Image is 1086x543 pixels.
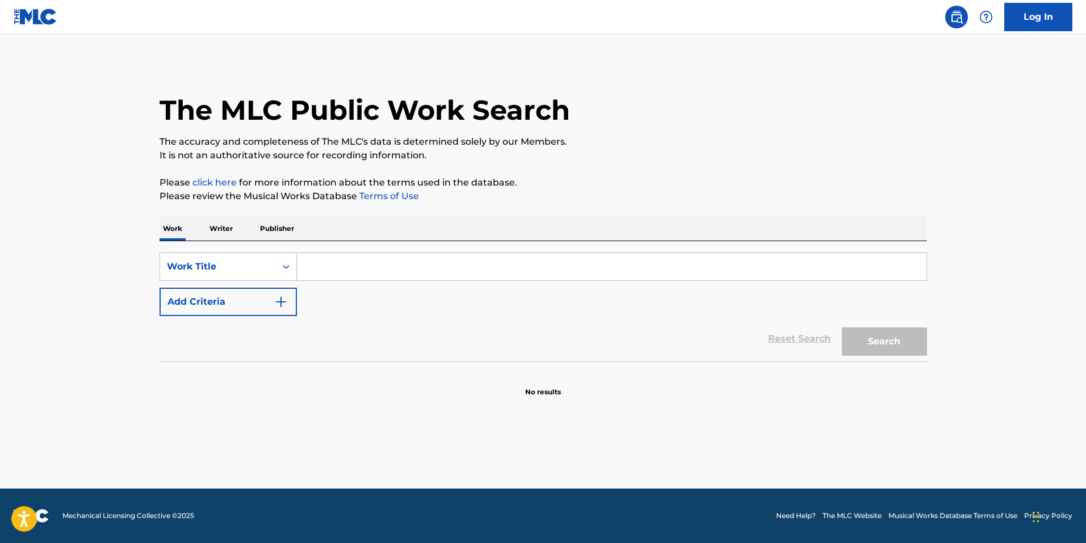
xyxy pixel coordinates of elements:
p: Writer [206,217,236,241]
div: Work Title [167,260,269,273]
p: Work [160,217,186,241]
div: Drag [1033,500,1039,534]
p: Please for more information about the terms used in the database. [160,176,927,190]
a: Public Search [945,6,968,28]
img: logo [14,509,49,523]
img: MLC Logo [14,9,57,25]
a: click here [192,177,237,188]
div: Help [975,6,997,28]
img: 9d2ae6d4665cec9f34b9.svg [274,295,288,309]
img: help [979,10,993,24]
a: Log In [1004,3,1072,31]
p: Publisher [257,217,297,241]
h1: The MLC Public Work Search [160,93,570,127]
a: The MLC Website [823,511,882,521]
a: Need Help? [776,511,816,521]
p: Please review the Musical Works Database [160,190,927,203]
p: The accuracy and completeness of The MLC's data is determined solely by our Members. [160,135,927,149]
p: No results [525,373,561,397]
form: Search Form [160,252,927,361]
a: Privacy Policy [1024,511,1072,521]
img: search [950,10,963,24]
iframe: Chat Widget [1029,489,1086,543]
button: Add Criteria [160,288,297,316]
a: Musical Works Database Terms of Use [888,511,1017,521]
a: Terms of Use [357,191,419,201]
span: Mechanical Licensing Collective © 2025 [62,511,194,521]
p: It is not an authoritative source for recording information. [160,149,927,162]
